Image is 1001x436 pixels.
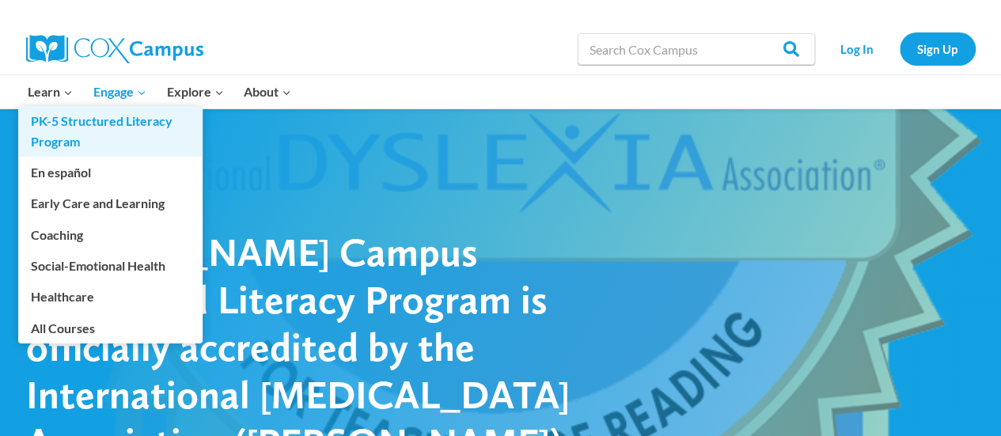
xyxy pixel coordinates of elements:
nav: Primary Navigation [18,75,301,108]
input: Search Cox Campus [578,33,815,65]
button: Child menu of About [233,75,301,108]
img: Cox Campus [26,35,203,63]
nav: Secondary Navigation [823,32,976,65]
a: Healthcare [18,282,203,312]
a: En español [18,157,203,188]
a: All Courses [18,313,203,343]
button: Child menu of Learn [18,75,84,108]
a: Early Care and Learning [18,188,203,218]
a: Coaching [18,219,203,249]
a: Log In [823,32,892,65]
a: Sign Up [900,32,976,65]
button: Child menu of Engage [83,75,157,108]
button: Child menu of Explore [157,75,234,108]
a: PK-5 Structured Literacy Program [18,106,203,157]
a: Social-Emotional Health [18,251,203,281]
